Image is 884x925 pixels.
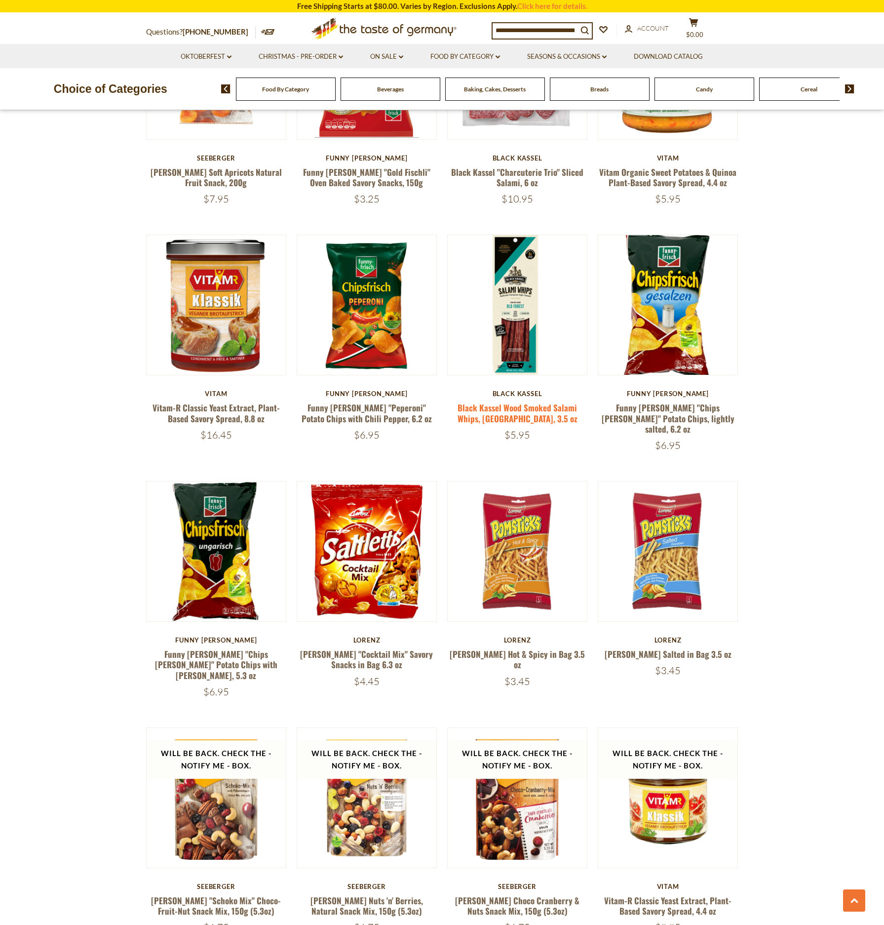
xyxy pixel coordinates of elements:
a: Account [625,23,669,34]
div: Funny [PERSON_NAME] [297,154,437,162]
span: $7.95 [203,193,229,205]
a: [PERSON_NAME] Salted in Bag 3.5 oz [605,648,731,660]
a: Candy [696,85,713,93]
img: Funny Frisch "Peperoni" Potato Chips with Chili Pepper, 6.2 oz [297,235,437,375]
a: Breads [590,85,609,93]
p: Questions? [146,26,256,39]
a: [PERSON_NAME] Soft Apricots Natural Fruit Snack, 200g [151,166,282,189]
a: Vitam-R Classic Yeast Extract, Plant-Based Savory Spread, 8.8 oz [153,402,280,424]
a: Vitam Organic Sweet Potatoes & Quinoa Plant-Based Savory Spread, 4.4 oz [599,166,736,189]
a: Black Kassel Wood Smoked Salami Whips, [GEOGRAPHIC_DATA], 3.5 oz [458,402,577,424]
span: $0.00 [686,31,703,39]
img: Funny Frisch "Chips Frish" Potato Chips with Paprika, 5.3 oz [147,482,286,621]
a: [PERSON_NAME] Nuts 'n' Berries, Natural Snack Mix, 150g (5.3oz) [310,894,423,917]
span: $3.25 [354,193,380,205]
span: $3.45 [504,675,530,687]
button: $0.00 [679,18,709,42]
div: Black Kassel [447,390,588,398]
div: Lorenz [447,636,588,644]
a: [PERSON_NAME] "Cocktail Mix" Savory Snacks in Bag 6.3 oz [300,648,433,671]
img: Lorenz "Cocktail Mix" Savory Snacks in Bag 6.3 oz [297,482,437,621]
a: Christmas - PRE-ORDER [259,51,343,62]
div: Funny [PERSON_NAME] [598,390,738,398]
div: Vitam [598,154,738,162]
a: Funny [PERSON_NAME] "Gold Fischli" Oven Baked Savory Snacks, 150g [303,166,430,189]
div: Vitam [598,883,738,890]
a: Funny [PERSON_NAME] "Peperoni" Potato Chips with Chili Pepper, 6.2 oz [302,402,432,424]
a: Funny [PERSON_NAME] "Chips [PERSON_NAME]" Potato Chips with [PERSON_NAME], 5.3 oz [155,648,277,682]
a: Baking, Cakes, Desserts [464,85,526,93]
div: Funny [PERSON_NAME] [146,636,287,644]
img: Vitam-R Classic Yeast Extract, Plant-Based Savory Spread, 8.8 oz [147,235,286,375]
a: Cereal [801,85,817,93]
img: Vitam-R Classic Yeast Extract, Plant-Based Savory Spread, 4.4 oz [598,728,738,868]
a: [PHONE_NUMBER] [183,27,248,36]
a: On Sale [370,51,403,62]
a: Food By Category [262,85,309,93]
span: Account [637,24,669,32]
span: $16.45 [200,429,232,441]
a: Vitam-R Classic Yeast Extract, Plant-Based Savory Spread, 4.4 oz [604,894,731,917]
div: Seeberger [297,883,437,890]
a: [PERSON_NAME] Choco Cranberry & Nuts Snack Mix, 150g (5.3oz) [455,894,579,917]
img: Seeberger Nuts [297,728,437,868]
img: Seeberger "Schoko Mix" Choco-Fruit-Nut Snack Mix, 150g (5.3oz) [147,728,286,868]
a: Funny [PERSON_NAME] "Chips [PERSON_NAME]" Potato Chips, lightly salted, 6.2 oz [602,402,734,435]
img: Black Kassel Wood Smoked Salami Whips, Old Forest, 3.5 oz [448,235,587,375]
img: previous arrow [221,84,231,93]
img: next arrow [845,84,854,93]
span: $3.45 [655,664,681,677]
a: Food By Category [430,51,500,62]
img: Lorenz Pomsticks Salted in Bag 3.5 oz [598,482,738,621]
a: Oktoberfest [181,51,231,62]
div: Lorenz [297,636,437,644]
a: [PERSON_NAME] "Schoko Mix" Choco-Fruit-Nut Snack Mix, 150g (5.3oz) [151,894,281,917]
a: Download Catalog [634,51,703,62]
span: $6.95 [203,685,229,698]
div: Seeberger [146,154,287,162]
img: Lorenz Pomsticks Hot & Spicy in Bag 3.5 oz [448,482,587,621]
img: Funny Frisch "Chips Frish" Potato Chips, lightly salted, 6.2 oz [598,235,738,375]
div: Seeberger [146,883,287,890]
span: $5.95 [504,429,530,441]
a: [PERSON_NAME] Hot & Spicy in Bag 3.5 oz [450,648,585,671]
div: Funny [PERSON_NAME] [297,390,437,398]
img: Seeberger Choco Cranberry & Nuts Snack Mix, 150g (5.3oz) [448,728,587,868]
span: $6.95 [655,439,681,451]
div: Vitam [146,390,287,398]
span: $6.95 [354,429,380,441]
div: Black Kassel [447,154,588,162]
span: $5.95 [655,193,681,205]
a: Click here for details. [517,1,587,10]
a: Seasons & Occasions [527,51,607,62]
a: Black Kassel "Charcuterie Trio" Sliced Salami, 6 oz [451,166,583,189]
a: Beverages [377,85,404,93]
div: Seeberger [447,883,588,890]
span: $10.95 [501,193,533,205]
div: Lorenz [598,636,738,644]
span: $4.45 [354,675,380,687]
